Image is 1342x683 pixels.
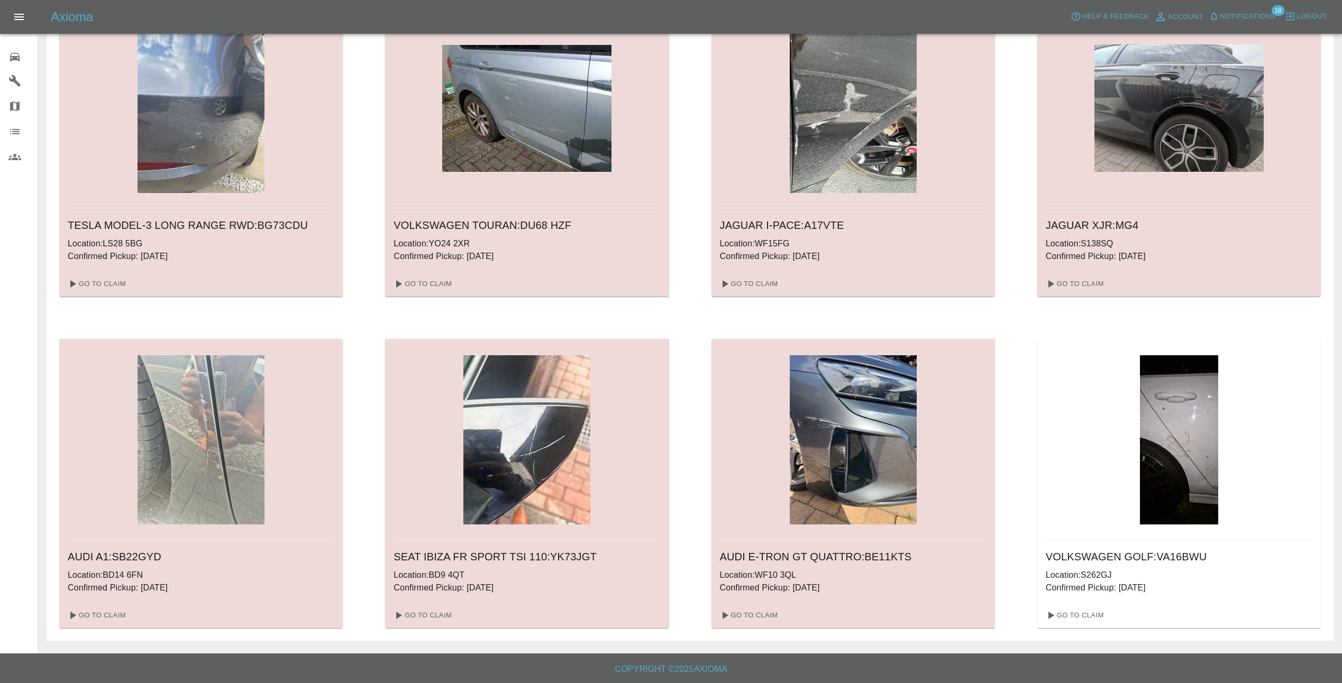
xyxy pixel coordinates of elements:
[68,569,334,582] p: Location: BD14 6FN
[1046,250,1312,263] p: Confirmed Pickup: [DATE]
[394,237,660,250] p: Location: YO24 2XR
[1046,569,1312,582] p: Location: S262GJ
[394,250,660,263] p: Confirmed Pickup: [DATE]
[389,275,454,292] a: Go To Claim
[394,548,660,565] h6: SEAT IBIZA FR SPORT TSI 110 : YK73JGT
[1152,8,1206,25] a: Account
[1082,11,1148,23] span: Help & Feedback
[8,662,1334,677] h6: Copyright © 2025 Axioma
[68,237,334,250] p: Location: LS28 5BG
[68,582,334,594] p: Confirmed Pickup: [DATE]
[720,582,987,594] p: Confirmed Pickup: [DATE]
[720,217,987,234] h6: JAGUAR I-PACE : A17VTE
[720,569,987,582] p: Location: WF10 3QL
[6,4,32,30] button: Open drawer
[720,250,987,263] p: Confirmed Pickup: [DATE]
[1297,11,1327,23] span: Logout
[63,607,129,624] a: Go To Claim
[720,237,987,250] p: Location: WF15FG
[720,548,987,565] h6: AUDI E-TRON GT QUATTRO : BE11KTS
[1042,275,1107,292] a: Go To Claim
[68,548,334,565] h6: AUDI A1 : SB22GYD
[1220,11,1275,23] span: Notifications
[716,275,781,292] a: Go To Claim
[68,217,334,234] h6: TESLA MODEL-3 LONG RANGE RWD : BG73CDU
[389,607,454,624] a: Go To Claim
[716,607,781,624] a: Go To Claim
[394,582,660,594] p: Confirmed Pickup: [DATE]
[68,250,334,263] p: Confirmed Pickup: [DATE]
[394,217,660,234] h6: VOLKSWAGEN TOURAN : DU68 HZF
[1068,8,1151,25] button: Help & Feedback
[1206,8,1278,25] button: Notifications
[394,569,660,582] p: Location: BD9 4QT
[1168,11,1203,23] span: Account
[51,8,93,25] h5: Axioma
[1042,607,1107,624] a: Go To Claim
[1271,5,1284,16] span: 18
[1046,217,1312,234] h6: JAGUAR XJR : MG4
[63,275,129,292] a: Go To Claim
[1046,237,1312,250] p: Location: S138SQ
[1046,582,1312,594] p: Confirmed Pickup: [DATE]
[1046,548,1312,565] h6: VOLKSWAGEN GOLF : VA16BWU
[1282,8,1329,25] button: Logout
